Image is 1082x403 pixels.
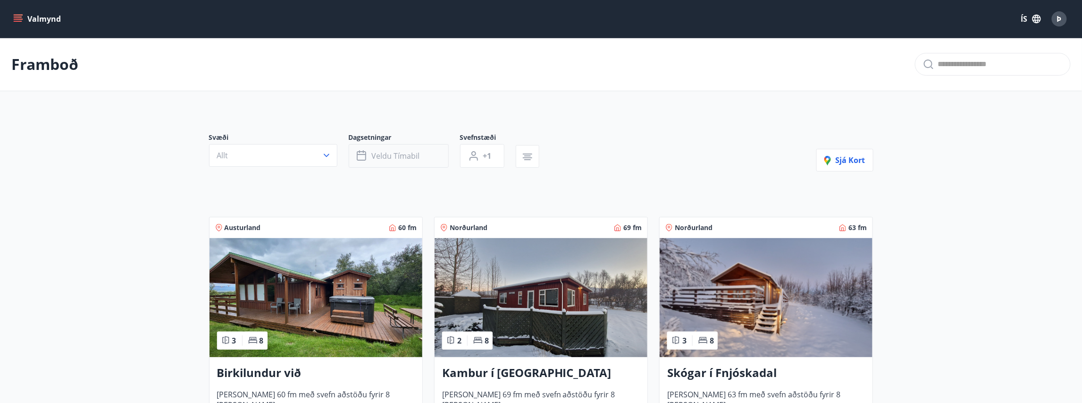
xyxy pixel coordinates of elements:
[1048,8,1071,30] button: Þ
[483,151,492,161] span: +1
[450,223,487,232] span: Norðurland
[232,335,236,346] span: 3
[225,223,261,232] span: Austurland
[660,238,872,357] img: Paella dish
[816,149,873,171] button: Sjá kort
[1057,14,1062,24] span: Þ
[667,365,865,382] h3: Skógar í Fnjóskadal
[11,10,65,27] button: menu
[848,223,867,232] span: 63 fm
[675,223,713,232] span: Norðurland
[460,144,504,168] button: +1
[217,150,228,161] span: Allt
[485,335,489,346] span: 8
[209,144,337,167] button: Allt
[260,335,264,346] span: 8
[682,335,687,346] span: 3
[11,54,78,75] p: Framboð
[623,223,642,232] span: 69 fm
[457,335,461,346] span: 2
[460,133,516,144] span: Svefnstæði
[209,133,349,144] span: Svæði
[435,238,647,357] img: Paella dish
[398,223,417,232] span: 60 fm
[349,133,460,144] span: Dagsetningar
[1016,10,1046,27] button: ÍS
[372,151,420,161] span: Veldu tímabil
[442,365,640,382] h3: Kambur í [GEOGRAPHIC_DATA]
[217,365,415,382] h3: Birkilundur við [GEOGRAPHIC_DATA]
[710,335,714,346] span: 8
[349,144,449,168] button: Veldu tímabil
[824,155,865,165] span: Sjá kort
[210,238,422,357] img: Paella dish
